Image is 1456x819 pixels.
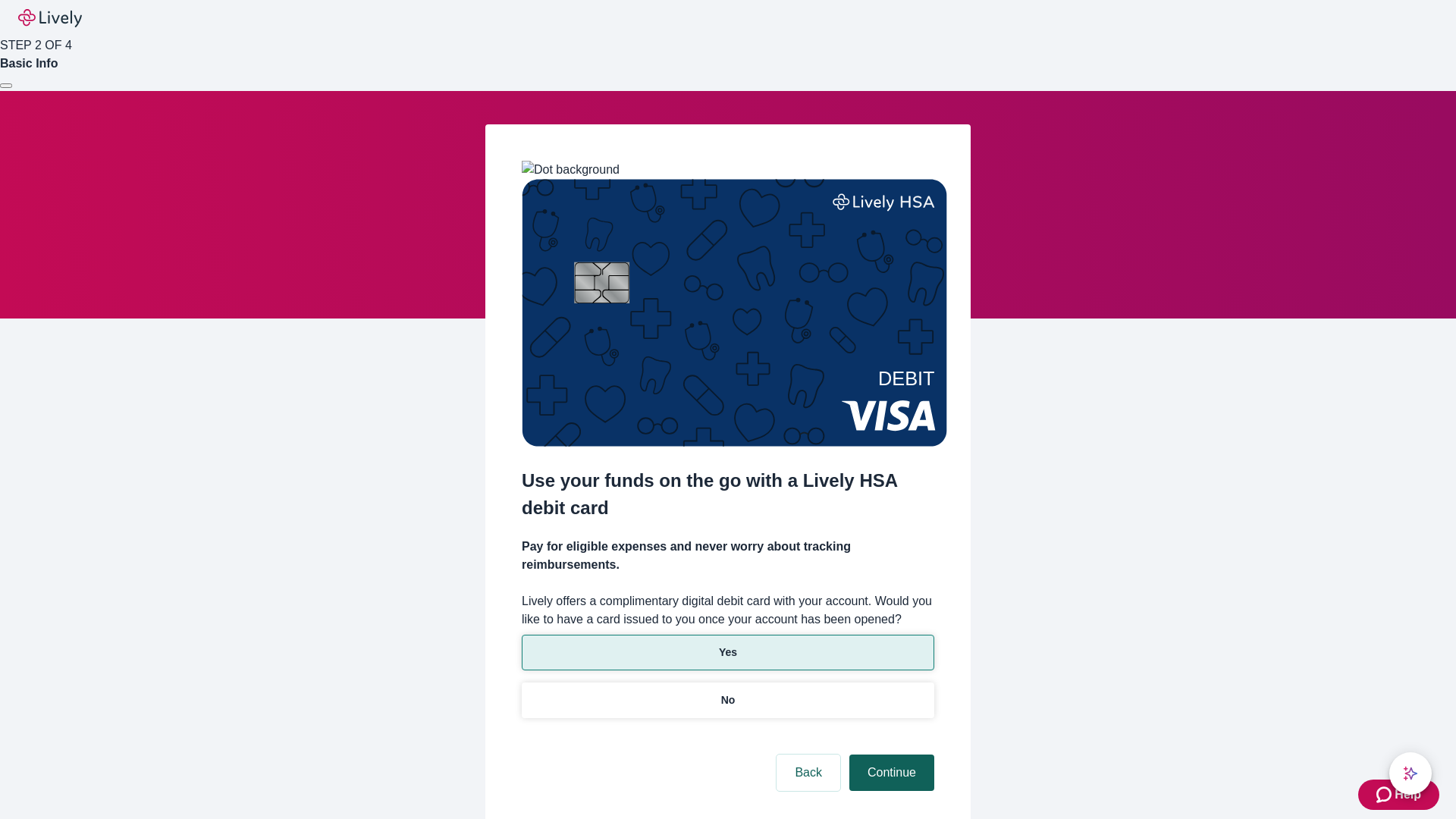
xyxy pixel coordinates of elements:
button: Back [777,755,840,791]
svg: Lively AI Assistant [1403,766,1418,781]
p: Yes [719,645,737,661]
button: chat [1389,752,1432,795]
button: Continue [849,755,934,791]
svg: Zendesk support icon [1376,786,1395,804]
button: Zendesk support iconHelp [1358,780,1439,810]
h4: Pay for eligible expenses and never worry about tracking reimbursements. [522,538,934,574]
img: Debit card [522,179,947,447]
button: Yes [522,635,934,670]
p: No [721,692,736,708]
img: Dot background [522,161,620,179]
h2: Use your funds on the go with a Lively HSA debit card [522,467,934,522]
label: Lively offers a complimentary digital debit card with your account. Would you like to have a card... [522,592,934,629]
img: Lively [18,9,82,27]
span: Help [1395,786,1421,804]
button: No [522,682,934,718]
